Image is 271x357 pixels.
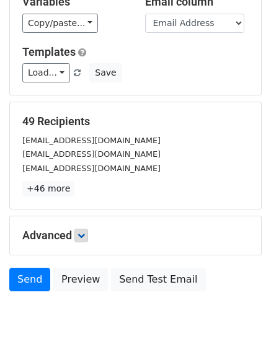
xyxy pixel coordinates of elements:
[9,268,50,291] a: Send
[209,297,271,357] iframe: Chat Widget
[22,14,98,33] a: Copy/paste...
[22,45,76,58] a: Templates
[22,229,249,242] h5: Advanced
[22,63,70,82] a: Load...
[22,164,161,173] small: [EMAIL_ADDRESS][DOMAIN_NAME]
[89,63,122,82] button: Save
[22,136,161,145] small: [EMAIL_ADDRESS][DOMAIN_NAME]
[22,149,161,159] small: [EMAIL_ADDRESS][DOMAIN_NAME]
[53,268,108,291] a: Preview
[22,181,74,196] a: +46 more
[22,115,249,128] h5: 49 Recipients
[111,268,205,291] a: Send Test Email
